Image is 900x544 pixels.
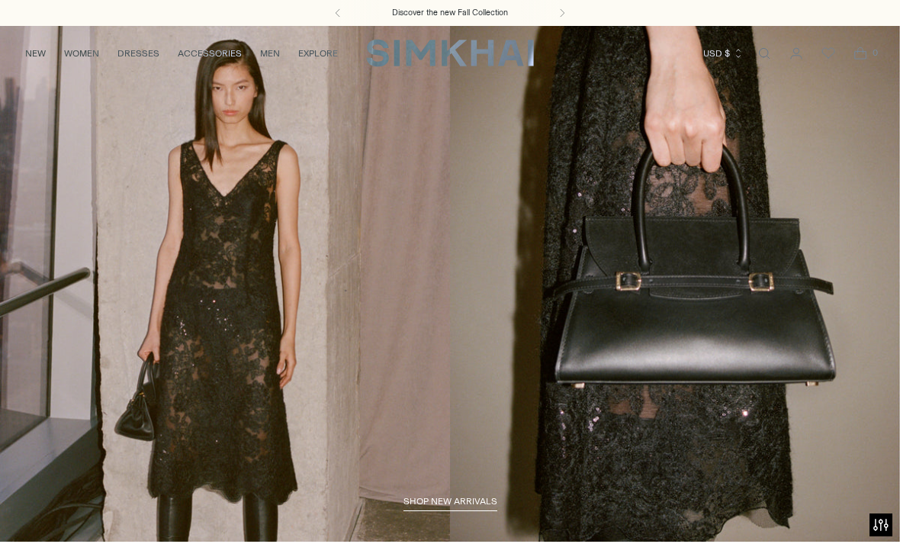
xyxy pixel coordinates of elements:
[117,37,159,70] a: DRESSES
[403,496,497,507] span: shop new arrivals
[25,37,46,70] a: NEW
[868,46,882,60] span: 0
[64,37,99,70] a: WOMEN
[845,38,876,69] a: Open cart modal
[178,37,242,70] a: ACCESSORIES
[298,37,338,70] a: EXPLORE
[703,37,744,70] button: USD $
[366,38,534,68] a: SIMKHAI
[813,38,844,69] a: Wishlist
[749,38,779,69] a: Open search modal
[781,38,812,69] a: Go to the account page
[392,7,508,19] a: Discover the new Fall Collection
[260,37,280,70] a: MEN
[403,496,497,511] a: shop new arrivals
